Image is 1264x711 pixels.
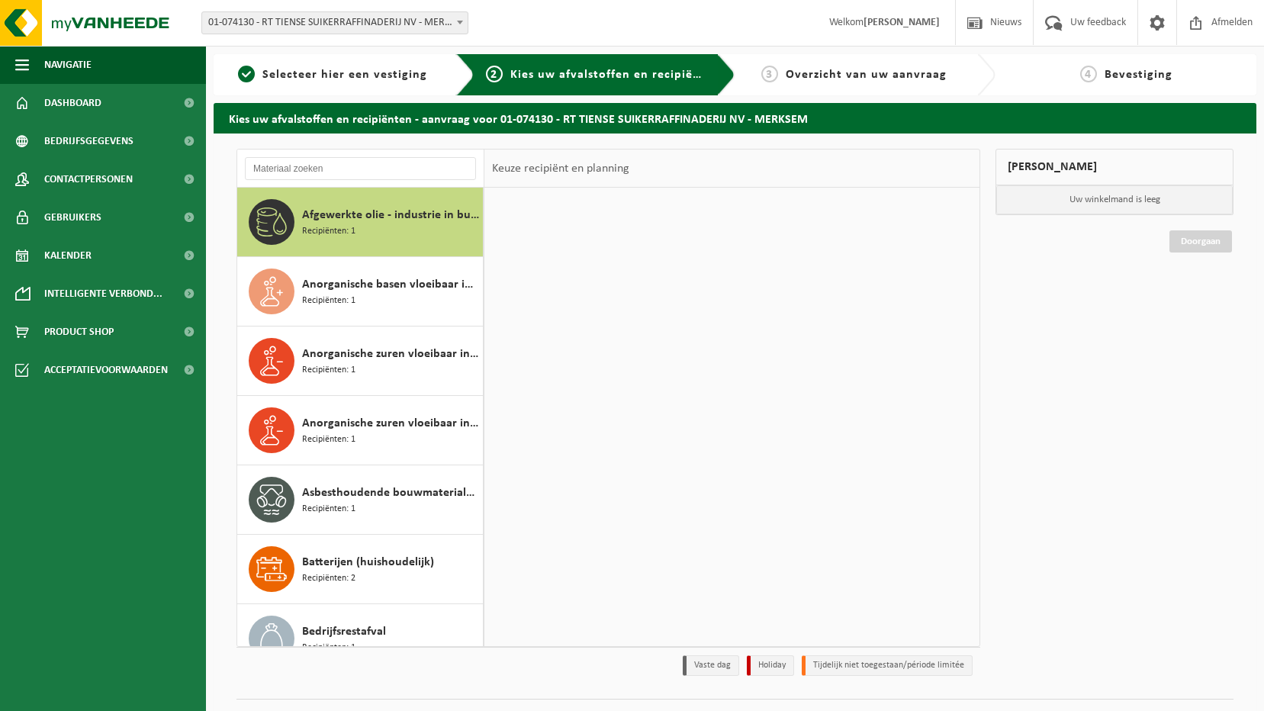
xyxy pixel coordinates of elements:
span: Bedrijfsrestafval [302,623,386,641]
span: Anorganische zuren vloeibaar in 200lt-vat [302,345,479,363]
strong: [PERSON_NAME] [864,17,940,28]
span: Recipiënten: 1 [302,294,355,308]
span: Anorganische basen vloeibaar in IBC [302,275,479,294]
span: 4 [1080,66,1097,82]
span: Kies uw afvalstoffen en recipiënten [510,69,720,81]
span: Asbesthoudende bouwmaterialen cementgebonden (hechtgebonden) [302,484,479,502]
a: 1Selecteer hier een vestiging [221,66,444,84]
a: Doorgaan [1169,230,1232,253]
span: 2 [486,66,503,82]
span: Intelligente verbond... [44,275,162,313]
span: Kalender [44,236,92,275]
li: Holiday [747,655,794,676]
span: 1 [238,66,255,82]
span: Gebruikers [44,198,101,236]
span: Recipiënten: 1 [302,224,355,239]
span: 3 [761,66,778,82]
span: Batterijen (huishoudelijk) [302,553,434,571]
span: Recipiënten: 1 [302,502,355,516]
button: Afgewerkte olie - industrie in bulk Recipiënten: 1 [237,188,484,257]
span: Contactpersonen [44,160,133,198]
button: Batterijen (huishoudelijk) Recipiënten: 2 [237,535,484,604]
span: Recipiënten: 1 [302,641,355,655]
span: Recipiënten: 1 [302,433,355,447]
input: Materiaal zoeken [245,157,476,180]
div: Keuze recipiënt en planning [484,150,637,188]
li: Vaste dag [683,655,739,676]
button: Anorganische zuren vloeibaar in 200lt-vat Recipiënten: 1 [237,327,484,396]
span: Recipiënten: 2 [302,571,355,586]
span: Bedrijfsgegevens [44,122,133,160]
span: Overzicht van uw aanvraag [786,69,947,81]
li: Tijdelijk niet toegestaan/période limitée [802,655,973,676]
span: Navigatie [44,46,92,84]
h2: Kies uw afvalstoffen en recipiënten - aanvraag voor 01-074130 - RT TIENSE SUIKERRAFFINADERIJ NV -... [214,103,1256,133]
div: [PERSON_NAME] [995,149,1233,185]
span: Recipiënten: 1 [302,363,355,378]
button: Bedrijfsrestafval Recipiënten: 1 [237,604,484,674]
span: Acceptatievoorwaarden [44,351,168,389]
button: Asbesthoudende bouwmaterialen cementgebonden (hechtgebonden) Recipiënten: 1 [237,465,484,535]
span: 01-074130 - RT TIENSE SUIKERRAFFINADERIJ NV - MERKSEM [201,11,468,34]
span: Anorganische zuren vloeibaar in IBC [302,414,479,433]
p: Uw winkelmand is leeg [996,185,1233,214]
span: Selecteer hier een vestiging [262,69,427,81]
span: Product Shop [44,313,114,351]
span: Bevestiging [1105,69,1172,81]
button: Anorganische zuren vloeibaar in IBC Recipiënten: 1 [237,396,484,465]
span: Afgewerkte olie - industrie in bulk [302,206,479,224]
span: 01-074130 - RT TIENSE SUIKERRAFFINADERIJ NV - MERKSEM [202,12,468,34]
button: Anorganische basen vloeibaar in IBC Recipiënten: 1 [237,257,484,327]
span: Dashboard [44,84,101,122]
